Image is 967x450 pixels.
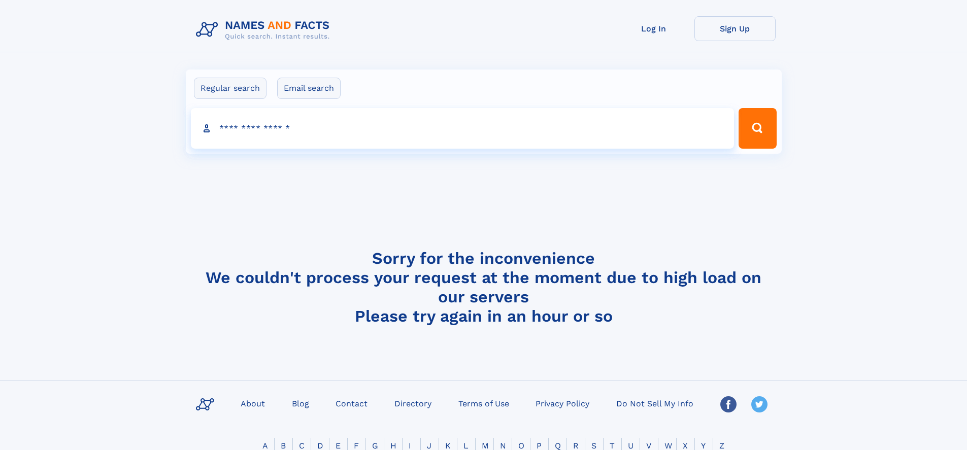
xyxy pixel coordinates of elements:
a: Log In [613,16,694,41]
button: Search Button [739,108,776,149]
a: Terms of Use [454,396,513,410]
a: Privacy Policy [531,396,593,410]
label: Email search [277,78,341,99]
img: Facebook [720,396,737,412]
img: Twitter [751,396,768,412]
a: Sign Up [694,16,776,41]
img: Logo Names and Facts [192,16,338,44]
label: Regular search [194,78,266,99]
input: search input [191,108,735,149]
a: Blog [288,396,313,410]
a: Contact [331,396,372,410]
a: Directory [390,396,436,410]
a: Do Not Sell My Info [612,396,697,410]
a: About [237,396,269,410]
h4: Sorry for the inconvenience We couldn't process your request at the moment due to high load on ou... [192,249,776,326]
